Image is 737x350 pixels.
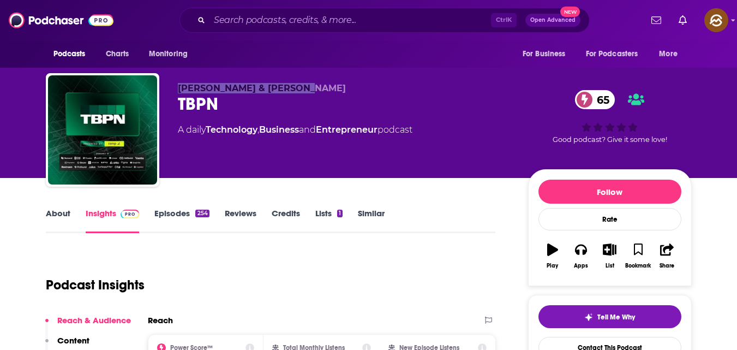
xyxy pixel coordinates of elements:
[538,180,681,204] button: Follow
[225,208,256,233] a: Reviews
[209,11,491,29] input: Search podcasts, credits, & more...
[53,46,86,62] span: Podcasts
[316,124,378,135] a: Entrepreneur
[45,315,131,335] button: Reach & Audience
[652,236,681,276] button: Share
[704,8,728,32] span: Logged in as hey85204
[272,208,300,233] a: Credits
[315,208,343,233] a: Lists1
[299,124,316,135] span: and
[46,44,100,64] button: open menu
[579,44,654,64] button: open menu
[553,135,667,144] span: Good podcast? Give it some love!
[597,313,635,322] span: Tell Me Why
[567,236,595,276] button: Apps
[595,236,624,276] button: List
[141,44,202,64] button: open menu
[625,263,651,269] div: Bookmark
[337,210,343,217] div: 1
[647,11,666,29] a: Show notifications dropdown
[538,208,681,230] div: Rate
[99,44,136,64] a: Charts
[48,75,157,185] img: TBPN
[586,46,638,62] span: For Podcasters
[624,236,652,276] button: Bookmark
[257,124,259,135] span: ,
[515,44,579,64] button: open menu
[547,263,558,269] div: Play
[574,263,588,269] div: Apps
[57,315,131,325] p: Reach & Audience
[586,90,615,109] span: 65
[195,210,209,217] div: 254
[178,123,412,137] div: A daily podcast
[704,8,728,32] button: Show profile menu
[538,305,681,328] button: tell me why sparkleTell Me Why
[178,83,346,93] span: [PERSON_NAME] & [PERSON_NAME]
[9,10,113,31] img: Podchaser - Follow, Share and Rate Podcasts
[659,46,678,62] span: More
[530,17,576,23] span: Open Advanced
[704,8,728,32] img: User Profile
[651,44,691,64] button: open menu
[523,46,566,62] span: For Business
[149,46,188,62] span: Monitoring
[660,263,674,269] div: Share
[575,90,615,109] a: 65
[46,277,145,293] h1: Podcast Insights
[148,315,173,325] h2: Reach
[525,14,580,27] button: Open AdvancedNew
[57,335,89,346] p: Content
[538,236,567,276] button: Play
[46,208,70,233] a: About
[206,124,257,135] a: Technology
[179,8,590,33] div: Search podcasts, credits, & more...
[259,124,299,135] a: Business
[560,7,580,17] span: New
[491,13,517,27] span: Ctrl K
[358,208,385,233] a: Similar
[121,210,140,218] img: Podchaser Pro
[528,83,692,151] div: 65Good podcast? Give it some love!
[86,208,140,233] a: InsightsPodchaser Pro
[674,11,691,29] a: Show notifications dropdown
[154,208,209,233] a: Episodes254
[106,46,129,62] span: Charts
[584,313,593,322] img: tell me why sparkle
[606,263,614,269] div: List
